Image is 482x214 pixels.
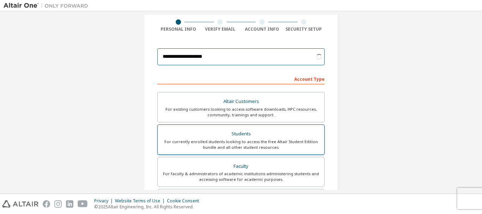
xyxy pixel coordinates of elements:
[4,2,92,9] img: Altair One
[157,73,325,84] div: Account Type
[162,106,320,118] div: For existing customers looking to access software downloads, HPC resources, community, trainings ...
[167,198,203,204] div: Cookie Consent
[94,204,203,210] p: © 2025 Altair Engineering, Inc. All Rights Reserved.
[162,171,320,182] div: For faculty & administrators of academic institutions administering students and accessing softwa...
[157,26,199,32] div: Personal Info
[66,200,73,208] img: linkedin.svg
[283,26,325,32] div: Security Setup
[199,26,241,32] div: Verify Email
[162,139,320,150] div: For currently enrolled students looking to access the free Altair Student Edition bundle and all ...
[162,161,320,171] div: Faculty
[43,200,50,208] img: facebook.svg
[162,129,320,139] div: Students
[241,26,283,32] div: Account Info
[78,200,88,208] img: youtube.svg
[162,97,320,106] div: Altair Customers
[54,200,62,208] img: instagram.svg
[2,200,38,208] img: altair_logo.svg
[115,198,167,204] div: Website Terms of Use
[94,198,115,204] div: Privacy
